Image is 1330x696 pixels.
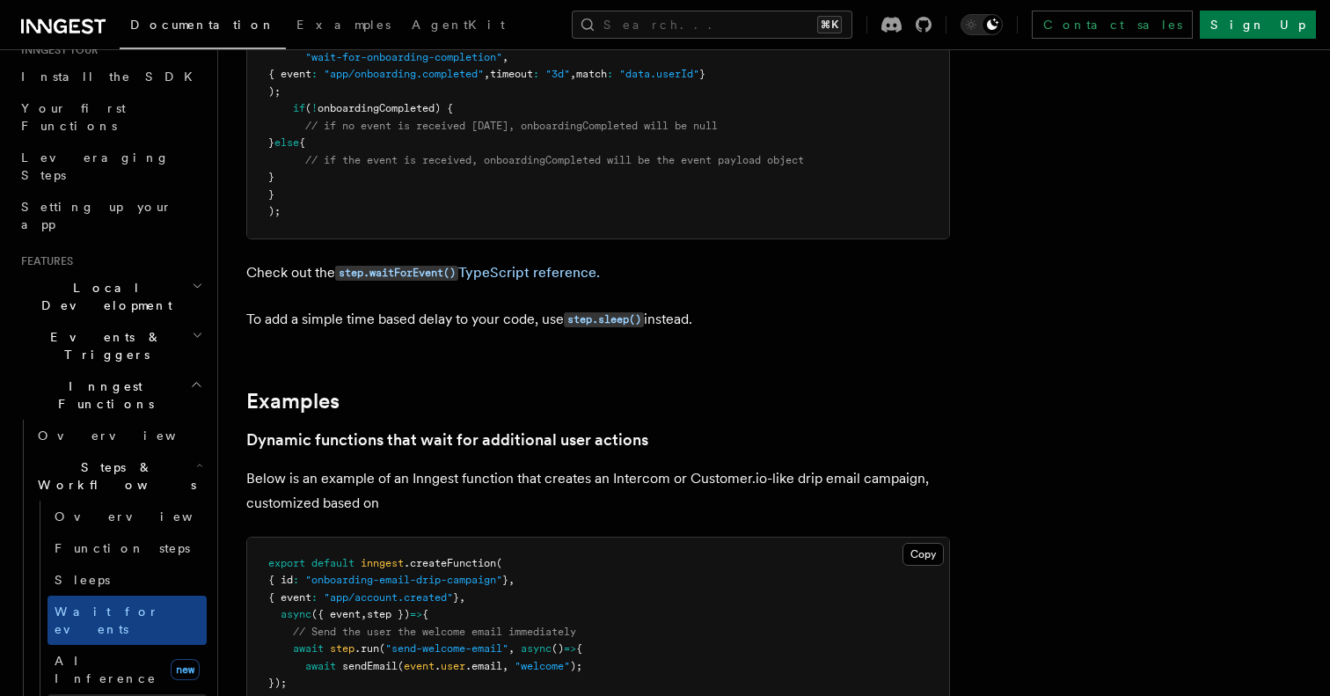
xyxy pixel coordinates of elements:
[576,642,582,655] span: {
[268,677,287,689] span: });
[268,85,281,98] span: );
[14,191,207,240] a: Setting up your app
[318,102,453,114] span: onboardingCompleted) {
[305,120,718,132] span: // if no event is received [DATE], onboardingCompleted will be null
[354,642,379,655] span: .run
[422,608,428,620] span: {
[246,428,648,452] a: Dynamic functions that wait for additional user actions
[404,660,435,672] span: event
[55,654,157,685] span: AI Inference
[47,596,207,645] a: Wait for events
[305,51,502,63] span: "wait-for-onboarding-completion"
[385,642,508,655] span: "send-welcome-email"
[21,200,172,231] span: Setting up your app
[552,642,564,655] span: ()
[521,642,552,655] span: async
[305,574,502,586] span: "onboarding-email-drip-campaign"
[246,260,950,286] p: Check out the
[311,608,361,620] span: ({ event
[293,102,305,114] span: if
[398,660,404,672] span: (
[410,608,422,620] span: =>
[14,370,207,420] button: Inngest Functions
[14,377,190,413] span: Inngest Functions
[55,604,159,636] span: Wait for events
[361,608,367,620] span: ,
[902,543,944,566] button: Copy
[496,557,502,569] span: (
[465,660,502,672] span: .email
[484,68,490,80] span: ,
[441,660,465,672] span: user
[961,14,1003,35] button: Toggle dark mode
[564,642,576,655] span: =>
[502,660,508,672] span: ,
[404,557,496,569] span: .createFunction
[435,660,441,672] span: .
[246,466,950,516] p: Below is an example of an Inngest function that creates an Intercom or Customer.io-like drip emai...
[508,574,515,586] span: ,
[699,68,705,80] span: }
[14,321,207,370] button: Events & Triggers
[502,51,508,63] span: ,
[171,659,200,680] span: new
[379,642,385,655] span: (
[361,557,404,569] span: inngest
[120,5,286,49] a: Documentation
[31,420,207,451] a: Overview
[570,660,582,672] span: );
[31,458,196,494] span: Steps & Workflows
[330,642,354,655] span: step
[342,660,398,672] span: sendEmail
[21,70,203,84] span: Install the SDK
[14,61,207,92] a: Install the SDK
[281,608,311,620] span: async
[47,501,207,532] a: Overview
[21,101,126,133] span: Your first Functions
[459,591,465,604] span: ,
[14,142,207,191] a: Leveraging Steps
[246,389,340,414] a: Examples
[570,68,576,80] span: ,
[576,68,607,80] span: match
[453,591,459,604] span: }
[324,591,453,604] span: "app/account.created"
[335,266,458,281] code: step.waitForEvent()
[31,451,207,501] button: Steps & Workflows
[305,102,311,114] span: (
[515,660,570,672] span: "welcome"
[490,68,533,80] span: timeout
[311,591,318,604] span: :
[14,272,207,321] button: Local Development
[55,573,110,587] span: Sleeps
[293,642,324,655] span: await
[268,136,274,149] span: }
[508,642,515,655] span: ,
[268,68,311,80] span: { event
[14,92,207,142] a: Your first Functions
[268,171,274,183] span: }
[335,264,600,281] a: step.waitForEvent()TypeScript reference.
[21,150,170,182] span: Leveraging Steps
[305,660,336,672] span: await
[268,574,293,586] span: { id
[619,68,699,80] span: "data.userId"
[299,136,305,149] span: {
[607,68,613,80] span: :
[564,311,644,327] a: step.sleep()
[324,68,484,80] span: "app/onboarding.completed"
[367,608,410,620] span: step })
[14,328,192,363] span: Events & Triggers
[564,312,644,327] code: step.sleep()
[38,429,219,443] span: Overview
[14,254,73,268] span: Features
[47,645,207,694] a: AI Inferencenew
[268,557,305,569] span: export
[412,18,505,32] span: AgentKit
[293,626,576,638] span: // Send the user the welcome email immediately
[55,509,236,524] span: Overview
[401,5,515,48] a: AgentKit
[268,591,311,604] span: { event
[1200,11,1316,39] a: Sign Up
[311,102,318,114] span: !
